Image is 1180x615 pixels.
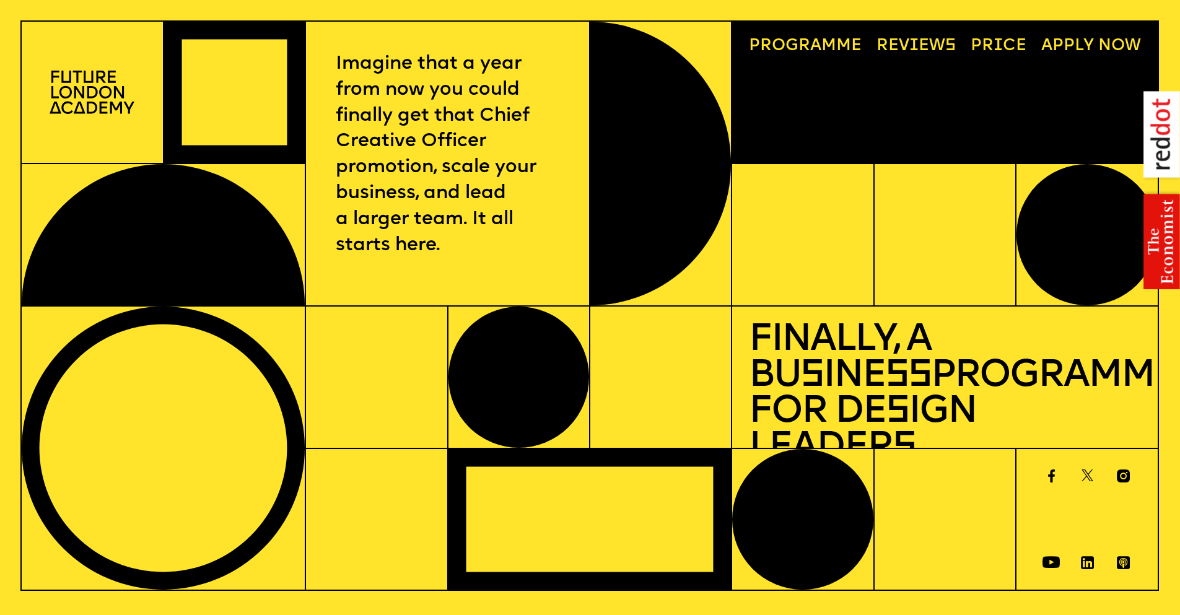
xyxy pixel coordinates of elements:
[1041,38,1052,55] span: A
[800,357,823,395] span: s
[810,38,821,55] span: a
[963,30,1034,63] a: Price
[886,393,909,431] span: s
[336,51,560,259] p: Imagine that a year from now you could finally get that Chief Creative Officer promotion, scale y...
[868,30,964,63] a: Reviews
[741,30,870,63] a: Programme
[1033,30,1149,63] a: Apply now
[893,429,916,467] span: s
[885,357,931,395] span: ss
[749,323,1142,466] h1: Finally, a Bu ine Programme for De ign Leader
